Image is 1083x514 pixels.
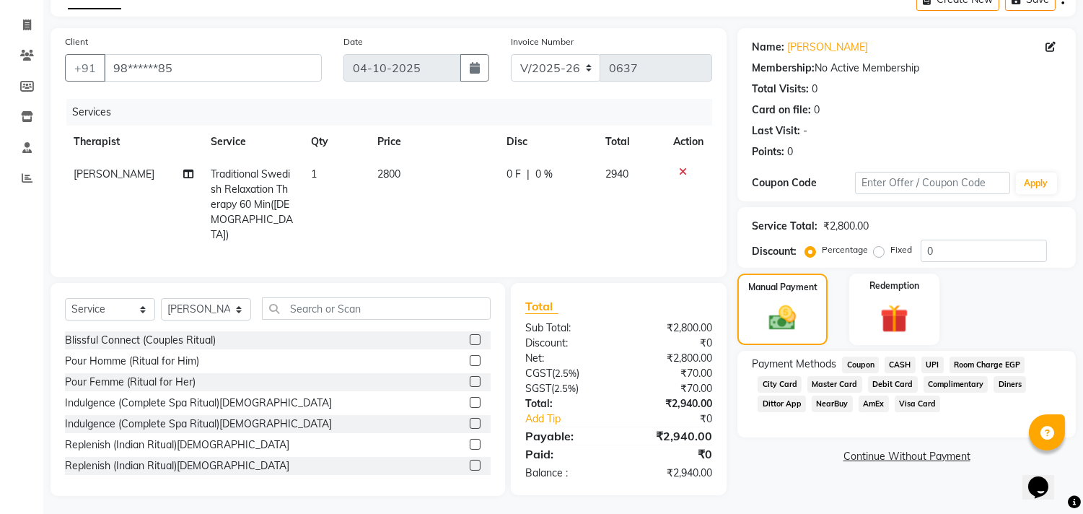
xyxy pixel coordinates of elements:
div: Services [66,99,723,126]
span: CASH [885,357,916,373]
div: Balance : [514,466,619,481]
span: Dittor App [758,396,806,412]
div: Replenish (Indian Ritual)[DEMOGRAPHIC_DATA] [65,458,289,474]
div: Replenish (Indian Ritual)[DEMOGRAPHIC_DATA] [65,437,289,453]
span: 2800 [377,167,400,180]
div: 0 [814,103,820,118]
a: [PERSON_NAME] [787,40,868,55]
div: No Active Membership [752,61,1061,76]
div: ₹2,940.00 [619,466,724,481]
div: Coupon Code [752,175,855,191]
label: Redemption [869,279,919,292]
span: 2.5% [555,367,576,379]
span: 0 F [507,167,521,182]
div: Card on file: [752,103,811,118]
div: Pour Femme (Ritual for Her) [65,375,196,390]
div: ₹2,940.00 [619,396,724,411]
div: Net: [514,351,619,366]
span: Payment Methods [752,357,836,372]
div: Last Visit: [752,123,800,139]
div: Name: [752,40,784,55]
div: 0 [812,82,817,97]
th: Action [665,126,712,158]
span: AmEx [859,396,889,412]
div: ₹0 [619,445,724,463]
label: Manual Payment [748,281,817,294]
span: Total [525,299,558,314]
span: 0 % [535,167,553,182]
label: Fixed [890,243,912,256]
div: Sub Total: [514,321,619,336]
th: Disc [498,126,597,158]
div: Payable: [514,427,619,445]
div: Discount: [514,336,619,351]
div: Membership: [752,61,815,76]
div: ₹2,800.00 [619,351,724,366]
img: _gift.svg [872,301,917,336]
div: ( ) [514,366,619,381]
a: Add Tip [514,411,636,427]
span: Diners [994,376,1026,393]
span: Traditional Swedish Relaxation Therapy 60 Min([DEMOGRAPHIC_DATA]) [211,167,294,241]
input: Search by Name/Mobile/Email/Code [104,54,322,82]
div: ₹2,940.00 [619,427,724,445]
input: Enter Offer / Coupon Code [855,172,1009,194]
img: _cash.svg [760,302,804,334]
div: Total Visits: [752,82,809,97]
div: Blissful Connect (Couples Ritual) [65,333,216,348]
label: Invoice Number [511,35,574,48]
div: ₹2,800.00 [823,219,869,234]
div: - [803,123,807,139]
span: Debit Card [868,376,918,393]
span: 2.5% [554,383,576,394]
label: Date [343,35,363,48]
iframe: chat widget [1022,456,1069,500]
span: [PERSON_NAME] [74,167,154,180]
span: Visa Card [895,396,941,412]
div: Indulgence (Complete Spa Ritual)[DEMOGRAPHIC_DATA] [65,396,332,411]
th: Service [203,126,303,158]
th: Therapist [65,126,203,158]
label: Client [65,35,88,48]
div: Discount: [752,244,797,259]
a: Continue Without Payment [740,449,1073,464]
span: CGST [525,367,552,380]
div: ₹70.00 [619,366,724,381]
div: Indulgence (Complete Spa Ritual)[DEMOGRAPHIC_DATA] [65,417,332,432]
span: City Card [758,376,802,393]
div: Points: [752,144,784,160]
span: | [527,167,530,182]
div: Total: [514,396,619,411]
span: NearBuy [812,396,853,412]
span: Master Card [807,376,862,393]
th: Total [597,126,665,158]
div: 0 [787,144,793,160]
div: ( ) [514,381,619,396]
div: Paid: [514,445,619,463]
span: Complimentary [924,376,988,393]
th: Qty [302,126,369,158]
span: Room Charge EGP [950,357,1025,373]
div: Service Total: [752,219,817,234]
div: ₹70.00 [619,381,724,396]
div: ₹2,800.00 [619,321,724,336]
span: 2940 [606,167,629,180]
div: ₹0 [619,336,724,351]
input: Search or Scan [262,297,491,320]
div: ₹0 [636,411,724,427]
span: Coupon [842,357,879,373]
button: Apply [1016,173,1057,194]
span: 1 [311,167,317,180]
th: Price [369,126,498,158]
label: Percentage [822,243,868,256]
div: Pour Homme (Ritual for Him) [65,354,199,369]
button: +91 [65,54,105,82]
span: SGST [525,382,551,395]
span: UPI [921,357,944,373]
